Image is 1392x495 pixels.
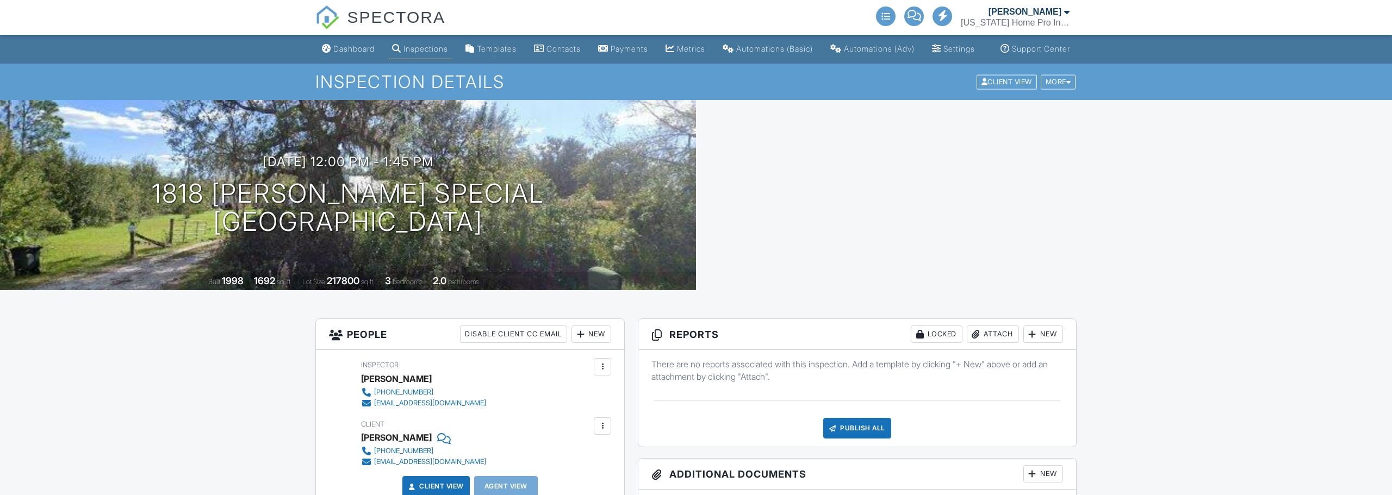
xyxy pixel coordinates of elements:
a: Client View [975,77,1040,85]
div: Settings [943,44,975,53]
div: Client View [977,74,1037,89]
a: SPECTORA [315,16,445,36]
a: Templates [461,39,521,59]
span: bedrooms [393,278,422,286]
a: [EMAIL_ADDRESS][DOMAIN_NAME] [361,398,486,409]
a: Client View [406,481,464,492]
div: 1998 [222,275,244,286]
a: Inspections [388,39,452,59]
h3: Reports [638,319,1076,350]
h3: Additional Documents [638,459,1076,490]
div: Dashboard [333,44,375,53]
a: Automations (Basic) [718,39,817,59]
h1: 1818 [PERSON_NAME] Special [GEOGRAPHIC_DATA] [152,179,544,237]
div: More [1041,74,1076,89]
div: Templates [477,44,517,53]
span: sq. ft. [277,278,292,286]
h1: Inspection Details [315,72,1077,91]
img: The Best Home Inspection Software - Spectora [315,5,339,29]
div: Inspections [403,44,448,53]
div: Attach [967,325,1019,343]
a: Payments [594,39,652,59]
div: Metrics [677,44,705,53]
span: Lot Size [302,278,325,286]
div: New [1023,325,1063,343]
h3: [DATE] 12:00 pm - 1:45 pm [263,154,434,169]
a: Dashboard [318,39,379,59]
div: [PERSON_NAME] [361,371,432,387]
div: 2.0 [433,275,446,286]
div: 3 [385,275,391,286]
div: Disable Client CC Email [460,325,567,343]
div: Locked [911,325,962,343]
a: Settings [928,39,979,59]
span: Client [361,420,384,428]
div: [PERSON_NAME] [989,7,1061,17]
span: bathrooms [448,278,479,286]
div: 217800 [327,275,359,286]
div: Payments [611,44,648,53]
span: Inspector [361,361,399,369]
div: Support Center [1012,44,1070,53]
span: Built [208,278,220,286]
a: Contacts [530,39,585,59]
div: [PHONE_NUMBER] [374,447,433,455]
div: Publish All [823,418,891,438]
span: SPECTORA [347,5,445,28]
div: [EMAIL_ADDRESS][DOMAIN_NAME] [374,458,486,466]
a: Support Center [996,39,1074,59]
div: Automations (Adv) [844,44,915,53]
div: [PHONE_NUMBER] [374,388,433,397]
a: [PHONE_NUMBER] [361,446,486,456]
a: [PHONE_NUMBER] [361,387,486,398]
div: [PERSON_NAME] [361,429,432,446]
a: [EMAIL_ADDRESS][DOMAIN_NAME] [361,456,486,467]
div: New [1023,465,1063,483]
a: Automations (Advanced) [826,39,919,59]
div: 1692 [254,275,275,286]
div: New [571,325,611,343]
div: Contacts [546,44,581,53]
div: Florida Home Pro Inspections [961,17,1070,28]
p: There are no reports associated with this inspection. Add a template by clicking "+ New" above or... [651,358,1063,383]
h3: People [316,319,624,350]
a: Metrics [661,39,710,59]
div: Automations (Basic) [736,44,813,53]
span: sq.ft. [361,278,375,286]
div: [EMAIL_ADDRESS][DOMAIN_NAME] [374,399,486,408]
